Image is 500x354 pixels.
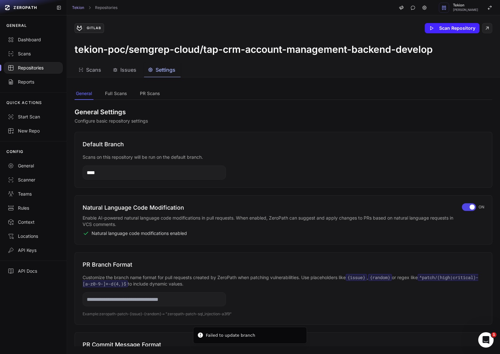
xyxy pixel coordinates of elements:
iframe: Intercom live chat [478,332,494,348]
a: Tekion [72,5,84,10]
button: PR Scans [139,88,161,100]
nav: breadcrumb [72,5,117,10]
div: Locations [8,233,59,239]
h2: General Settings [75,108,492,117]
div: Dashboard [8,36,59,43]
a: Repositories [95,5,117,10]
div: Context [8,219,59,225]
h3: Natural Language Code Modification [83,203,454,212]
code: {random} [368,274,392,281]
span: Settings [156,66,175,74]
p: Enable AI-powered natural language code modifications in pull requests. When enabled, ZeroPath ca... [83,215,454,228]
p: QUICK ACTIONS [6,100,42,105]
span: Natural language code modifications enabled [92,230,187,237]
p: Configure basic repository settings [75,118,492,124]
div: Repositories [8,65,59,71]
button: Full Scans [104,88,128,100]
div: Failed to update branch [206,332,255,339]
span: Issues [120,66,136,74]
div: New Repo [8,128,59,134]
button: General [75,88,93,100]
code: ^patch/(high|critical)-[a-z0-9-]+-d{4,}$ [83,274,478,287]
span: ZEROPATH [13,5,37,10]
div: Rules [8,205,59,211]
p: Scans on this repository will be run on the default branch. [83,154,484,160]
div: Start Scan [8,114,59,120]
p: Example: zeropath-patch-{issue}-{random} → "zeropath-patch-sql_injection-a3f9" [83,311,484,317]
div: GitLab [84,25,104,31]
div: API Docs [8,268,59,274]
div: API Keys [8,247,59,253]
span: ON [479,205,484,210]
div: Teams [8,191,59,197]
h3: Default Branch [83,140,484,149]
h3: PR Branch Format [83,260,484,269]
p: GENERAL [6,23,27,28]
div: Reports [8,79,59,85]
div: Scans [8,51,59,57]
p: CONFIG [6,149,23,154]
p: Customize the branch name format for pull requests created by ZeroPath when patching vulnerabilit... [83,274,484,287]
code: {issue} [346,274,367,281]
h3: PR Commit Message Format [83,340,484,349]
button: Scan Repository [425,23,480,33]
div: General [8,163,59,169]
span: Tekion [453,4,478,7]
span: [PERSON_NAME] [453,8,478,12]
span: Scans [86,66,101,74]
div: Scanner [8,177,59,183]
span: 1 [491,332,496,337]
svg: chevron right, [87,5,92,10]
h3: tekion-poc/semgrep-cloud/tap-crm-account-management-backend-develop [75,44,433,55]
a: ZEROPATH [3,3,51,13]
